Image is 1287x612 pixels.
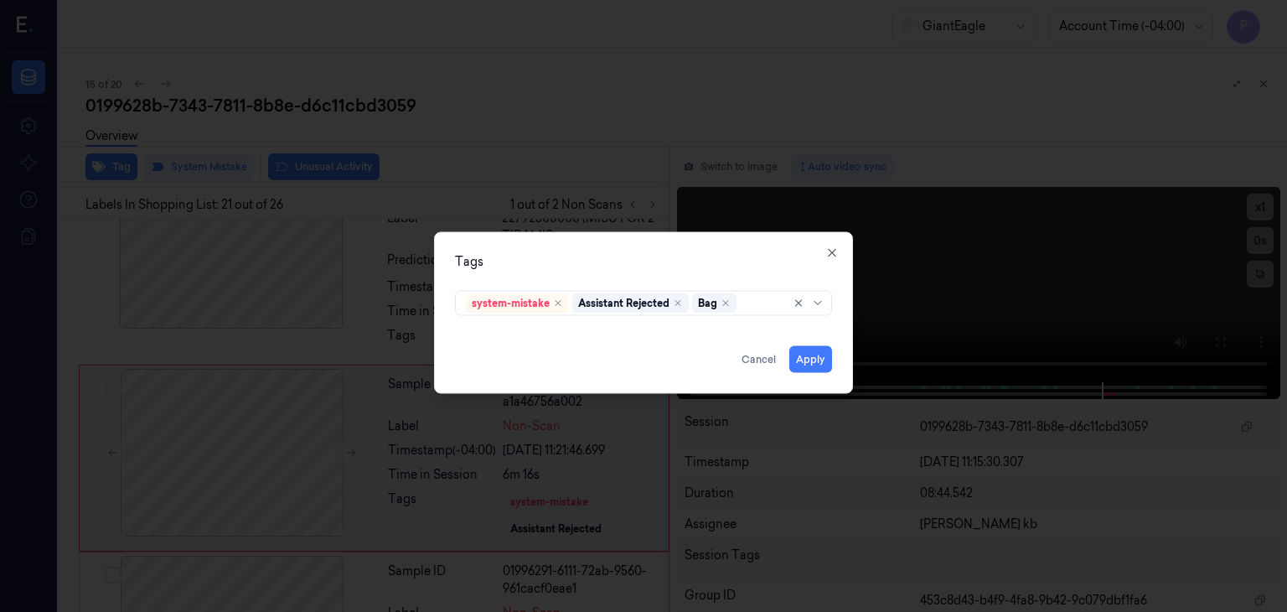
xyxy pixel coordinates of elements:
div: Remove ,system-mistake [553,298,563,309]
button: Apply [789,346,832,373]
div: system-mistake [472,296,550,311]
div: Tags [455,253,832,271]
div: Bag [698,296,717,311]
div: Remove ,Assistant Rejected [673,298,683,309]
div: Assistant Rejected [578,296,669,311]
button: Cancel [735,346,783,373]
div: Remove ,Bag [721,298,731,309]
